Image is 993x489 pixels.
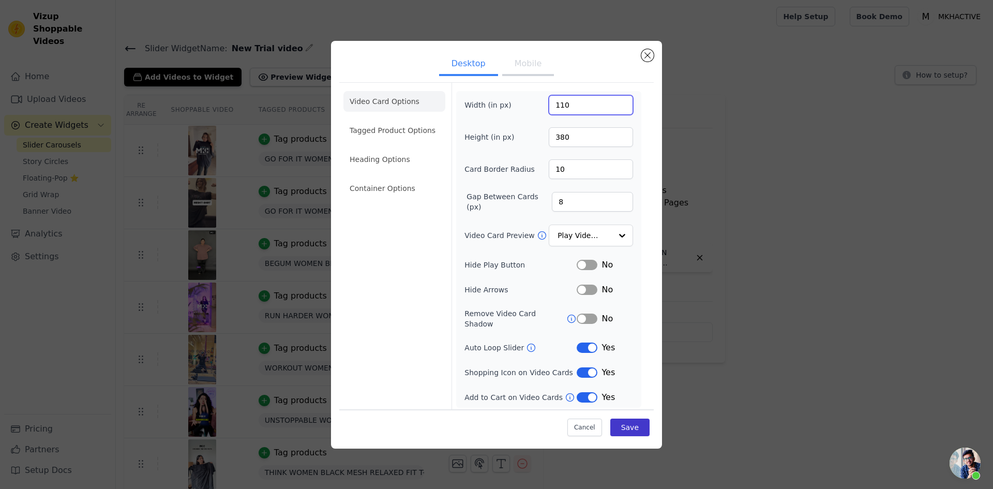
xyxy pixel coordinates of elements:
[567,419,602,436] button: Cancel
[343,91,445,112] li: Video Card Options
[601,313,613,325] span: No
[464,367,577,378] label: Shopping Icon on Video Cards
[464,285,577,295] label: Hide Arrows
[439,53,498,76] button: Desktop
[601,259,613,271] span: No
[601,284,613,296] span: No
[464,392,565,403] label: Add to Cart on Video Cards
[601,391,615,404] span: Yes
[343,120,445,141] li: Tagged Product Options
[464,132,521,142] label: Height (in px)
[467,191,552,212] label: Gap Between Cards (px)
[502,53,554,76] button: Mobile
[950,448,981,479] div: Open chat
[464,230,536,241] label: Video Card Preview
[601,342,615,354] span: Yes
[601,366,615,379] span: Yes
[464,260,577,270] label: Hide Play Button
[464,308,566,329] label: Remove Video Card Shadow
[610,419,650,436] button: Save
[464,343,526,353] label: Auto Loop Slider
[464,100,521,110] label: Width (in px)
[464,164,535,174] label: Card Border Radius
[343,149,445,170] li: Heading Options
[641,49,654,62] button: Close modal
[343,178,445,199] li: Container Options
